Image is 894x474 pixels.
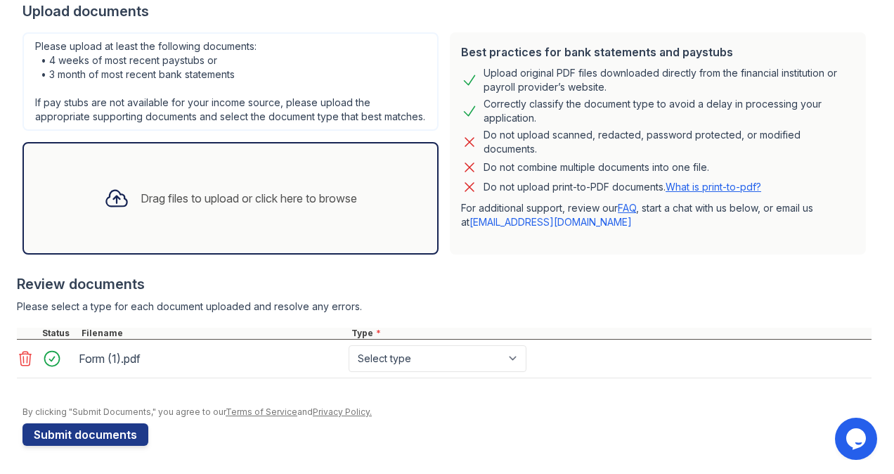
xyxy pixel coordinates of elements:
[79,347,343,370] div: Form (1).pdf
[22,423,148,446] button: Submit documents
[22,32,439,131] div: Please upload at least the following documents: • 4 weeks of most recent paystubs or • 3 month of...
[484,180,761,194] p: Do not upload print-to-PDF documents.
[618,202,636,214] a: FAQ
[349,328,872,339] div: Type
[835,418,880,460] iframe: chat widget
[469,216,632,228] a: [EMAIL_ADDRESS][DOMAIN_NAME]
[484,128,855,156] div: Do not upload scanned, redacted, password protected, or modified documents.
[461,44,855,60] div: Best practices for bank statements and paystubs
[17,274,872,294] div: Review documents
[141,190,357,207] div: Drag files to upload or click here to browse
[484,66,855,94] div: Upload original PDF files downloaded directly from the financial institution or payroll provider’...
[226,406,297,417] a: Terms of Service
[22,406,872,418] div: By clicking "Submit Documents," you agree to our and
[313,406,372,417] a: Privacy Policy.
[461,201,855,229] p: For additional support, review our , start a chat with us below, or email us at
[79,328,349,339] div: Filename
[17,300,872,314] div: Please select a type for each document uploaded and resolve any errors.
[484,159,709,176] div: Do not combine multiple documents into one file.
[666,181,761,193] a: What is print-to-pdf?
[484,97,855,125] div: Correctly classify the document type to avoid a delay in processing your application.
[39,328,79,339] div: Status
[22,1,872,21] div: Upload documents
